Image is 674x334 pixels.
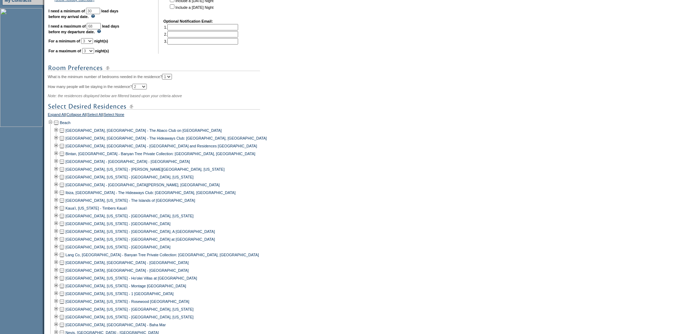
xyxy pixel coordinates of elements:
[65,152,255,156] a: Bintan, [GEOGRAPHIC_DATA] - Banyan Tree Private Collection: [GEOGRAPHIC_DATA], [GEOGRAPHIC_DATA]
[65,284,186,288] a: [GEOGRAPHIC_DATA], [US_STATE] - Montage [GEOGRAPHIC_DATA]
[164,38,238,45] td: 3.
[48,24,86,28] b: I need a maximum of
[48,112,65,119] a: Expand All
[65,128,222,133] a: [GEOGRAPHIC_DATA], [GEOGRAPHIC_DATA] - The Abaco Club on [GEOGRAPHIC_DATA]
[95,49,109,53] b: night(s)
[48,112,272,119] div: | | |
[65,307,194,311] a: [GEOGRAPHIC_DATA], [US_STATE] - [GEOGRAPHIC_DATA], [US_STATE]
[164,31,238,37] td: 2.
[48,39,80,43] b: For a minimum of
[48,94,182,98] span: Note: the residences displayed below are filtered based upon your criteria above
[87,112,103,119] a: Select All
[65,136,267,140] a: [GEOGRAPHIC_DATA], [GEOGRAPHIC_DATA] - The Hideaways Club: [GEOGRAPHIC_DATA], [GEOGRAPHIC_DATA]
[94,39,108,43] b: night(s)
[65,237,215,241] a: [GEOGRAPHIC_DATA], [US_STATE] - [GEOGRAPHIC_DATA] at [GEOGRAPHIC_DATA]
[91,14,95,18] img: questionMark_lightBlue.gif
[65,299,189,304] a: [GEOGRAPHIC_DATA], [US_STATE] - Rosewood [GEOGRAPHIC_DATA]
[97,29,101,33] img: questionMark_lightBlue.gif
[67,112,86,119] a: Collapse All
[65,260,189,265] a: [GEOGRAPHIC_DATA], [GEOGRAPHIC_DATA] - [GEOGRAPHIC_DATA]
[164,24,238,30] td: 1.
[65,268,189,273] a: [GEOGRAPHIC_DATA], [GEOGRAPHIC_DATA] - [GEOGRAPHIC_DATA]
[65,206,127,210] a: Kaua'i, [US_STATE] - Timbers Kaua'i
[163,19,213,23] b: Optional Notification Email:
[48,9,85,13] b: I need a minimum of
[65,245,171,249] a: [GEOGRAPHIC_DATA], [US_STATE] - [GEOGRAPHIC_DATA]
[65,222,171,226] a: [GEOGRAPHIC_DATA], [US_STATE] - [GEOGRAPHIC_DATA]
[65,191,236,195] a: Ibiza, [GEOGRAPHIC_DATA] - The Hideaways Club: [GEOGRAPHIC_DATA], [GEOGRAPHIC_DATA]
[65,159,190,164] a: [GEOGRAPHIC_DATA] - [GEOGRAPHIC_DATA] - [GEOGRAPHIC_DATA]
[65,323,166,327] a: [GEOGRAPHIC_DATA], [GEOGRAPHIC_DATA] - Baha Mar
[65,292,174,296] a: [GEOGRAPHIC_DATA], [US_STATE] - 1 [GEOGRAPHIC_DATA]
[48,24,119,34] b: lead days before my departure date.
[65,183,220,187] a: [GEOGRAPHIC_DATA] - [GEOGRAPHIC_DATA][PERSON_NAME], [GEOGRAPHIC_DATA]
[60,121,70,125] a: Beach
[65,175,194,179] a: [GEOGRAPHIC_DATA], [US_STATE] - [GEOGRAPHIC_DATA], [US_STATE]
[65,229,215,234] a: [GEOGRAPHIC_DATA], [US_STATE] - [GEOGRAPHIC_DATA], A [GEOGRAPHIC_DATA]
[65,214,194,218] a: [GEOGRAPHIC_DATA], [US_STATE] - [GEOGRAPHIC_DATA], [US_STATE]
[65,315,194,319] a: [GEOGRAPHIC_DATA], [US_STATE] - [GEOGRAPHIC_DATA], [US_STATE]
[65,144,257,148] a: [GEOGRAPHIC_DATA], [GEOGRAPHIC_DATA] - [GEOGRAPHIC_DATA] and Residences [GEOGRAPHIC_DATA]
[65,276,197,280] a: [GEOGRAPHIC_DATA], [US_STATE] - Ho'olei Villas at [GEOGRAPHIC_DATA]
[48,49,81,53] b: For a maximum of
[65,198,195,203] a: [GEOGRAPHIC_DATA], [US_STATE] - The Islands of [GEOGRAPHIC_DATA]
[48,64,260,72] img: subTtlRoomPreferences.gif
[48,9,119,19] b: lead days before my arrival date.
[65,167,225,171] a: [GEOGRAPHIC_DATA], [US_STATE] - [PERSON_NAME][GEOGRAPHIC_DATA], [US_STATE]
[104,112,124,119] a: Select None
[65,253,259,257] a: Lang Co, [GEOGRAPHIC_DATA] - Banyan Tree Private Collection: [GEOGRAPHIC_DATA], [GEOGRAPHIC_DATA]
